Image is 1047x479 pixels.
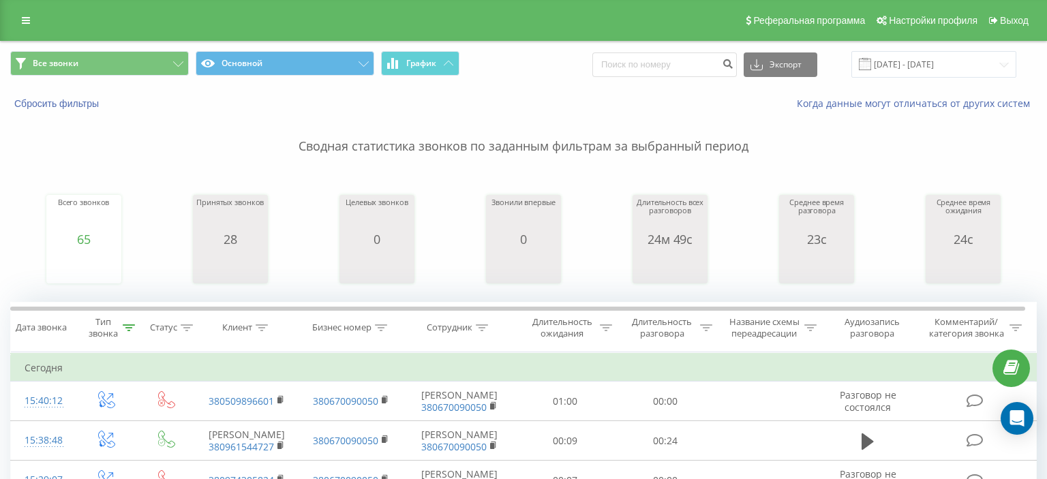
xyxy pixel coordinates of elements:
div: Принятых звонков [196,198,264,232]
div: Длительность всех разговоров [636,198,704,232]
div: Целевых звонков [346,198,408,232]
div: 15:40:12 [25,388,61,414]
div: Длительность разговора [628,316,697,339]
div: 28 [196,232,264,246]
div: 0 [491,232,555,246]
td: 01:00 [515,382,616,421]
div: Статус [150,322,177,334]
div: 65 [58,232,110,246]
button: Экспорт [744,52,817,77]
div: Сотрудник [427,322,472,334]
div: Тип звонка [87,316,119,339]
td: [PERSON_NAME] [403,421,515,461]
td: 00:00 [616,382,716,421]
button: График [381,51,459,76]
div: 24с [929,232,997,246]
span: Реферальная программа [753,15,865,26]
td: 00:24 [616,421,716,461]
div: Всего звонков [58,198,110,232]
td: [PERSON_NAME] [195,421,299,461]
a: 380670090050 [421,440,487,453]
input: Поиск по номеру [592,52,737,77]
div: Аудиозапись разговора [832,316,913,339]
div: Open Intercom Messenger [1001,402,1033,435]
div: Клиент [222,322,252,334]
span: Выход [1000,15,1029,26]
button: Основной [196,51,374,76]
span: График [406,59,436,68]
div: Дата звонка [16,322,67,334]
a: 380509896601 [209,395,274,407]
a: 380670090050 [313,395,378,407]
div: Бизнес номер [312,322,371,334]
a: 380670090050 [421,401,487,414]
div: Среднее время ожидания [929,198,997,232]
span: Настройки профиля [889,15,977,26]
div: Звонили впервые [491,198,555,232]
td: [PERSON_NAME] [403,382,515,421]
a: 380961544727 [209,440,274,453]
div: 15:38:48 [25,427,61,454]
div: Название схемы переадресации [728,316,801,339]
div: 0 [346,232,408,246]
div: Длительность ожидания [528,316,596,339]
div: 24м 49с [636,232,704,246]
span: Все звонки [33,58,78,69]
button: Сбросить фильтры [10,97,106,110]
td: Сегодня [11,354,1037,382]
div: 23с [783,232,851,246]
a: Когда данные могут отличаться от других систем [797,97,1037,110]
td: 00:09 [515,421,616,461]
span: Разговор не состоялся [840,388,896,414]
div: Среднее время разговора [783,198,851,232]
a: 380670090050 [313,434,378,447]
p: Сводная статистика звонков по заданным фильтрам за выбранный период [10,110,1037,155]
div: Комментарий/категория звонка [926,316,1006,339]
button: Все звонки [10,51,189,76]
